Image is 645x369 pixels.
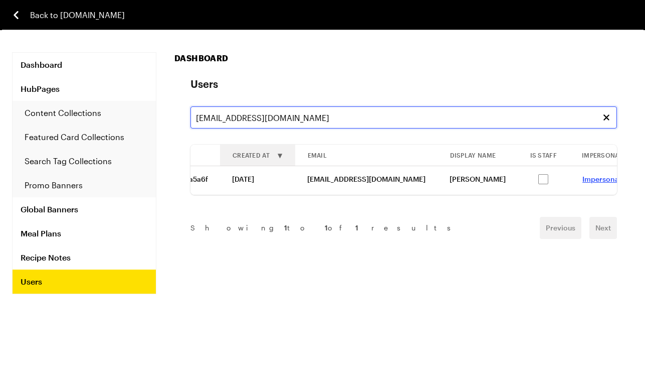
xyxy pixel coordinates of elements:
div: impersonate [570,145,638,165]
a: Dashboard [13,53,156,77]
div: Is Staff [518,145,569,165]
div: Display Name [438,145,517,165]
a: Promo Banners [13,173,156,197]
a: HubPages [13,77,156,101]
span: 1 [355,223,358,232]
span: [PERSON_NAME] [450,174,506,184]
a: Users [13,270,156,294]
a: Meal Plans [13,221,156,245]
span: 1 [325,223,328,232]
span: [DATE] [232,174,254,184]
span: Back to [DOMAIN_NAME] [30,9,125,21]
span: [EMAIL_ADDRESS][DOMAIN_NAME] [307,174,425,184]
a: Search Tag Collections [13,149,156,173]
a: Impersonate [582,175,625,183]
span: ▼ [278,151,283,159]
input: Search Email [190,106,617,129]
a: Content Collections [13,101,156,125]
button: Created At▼ [221,145,295,165]
p: Users [190,76,617,90]
a: Featured Card Collections [13,125,156,149]
p: Showing to of results [190,223,462,233]
a: Recipe Notes [13,245,156,270]
button: Clear search [601,112,612,123]
h1: Dashboard [174,52,633,64]
button: Email [296,145,437,165]
span: 1 [284,223,287,232]
nav: Pagination [190,211,617,245]
a: Global Banners [13,197,156,221]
